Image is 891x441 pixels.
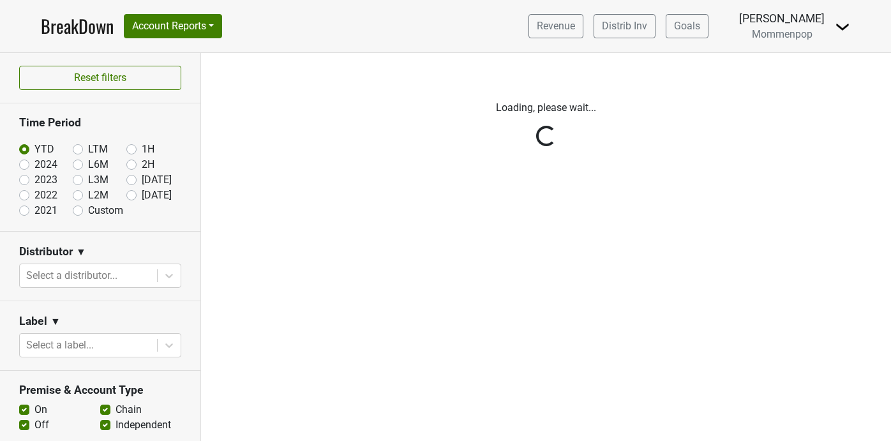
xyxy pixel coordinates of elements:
[41,13,114,40] a: BreakDown
[666,14,708,38] a: Goals
[211,100,881,116] p: Loading, please wait...
[835,19,850,34] img: Dropdown Menu
[124,14,222,38] button: Account Reports
[594,14,655,38] a: Distrib Inv
[528,14,583,38] a: Revenue
[739,10,825,27] div: [PERSON_NAME]
[752,28,812,40] span: Mommenpop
